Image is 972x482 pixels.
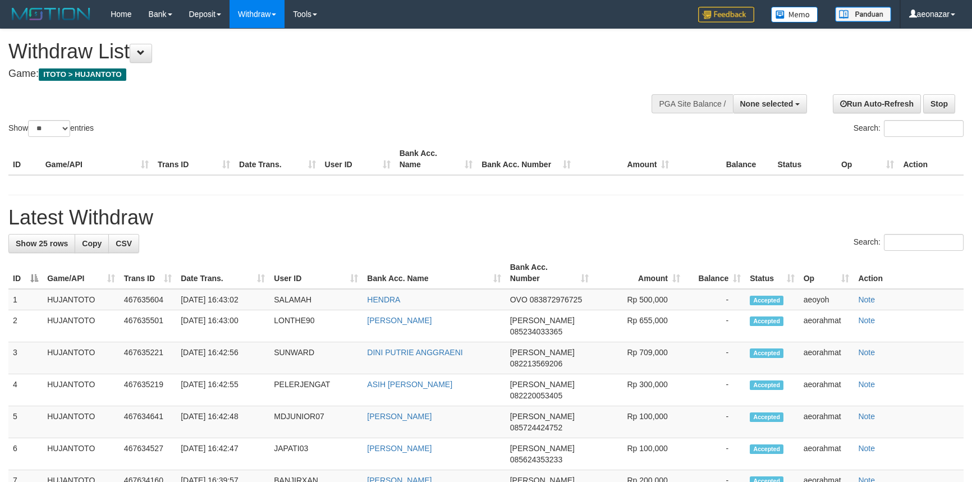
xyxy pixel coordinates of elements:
td: HUJANTOTO [43,438,120,470]
td: Rp 500,000 [593,289,685,310]
span: Accepted [750,380,783,390]
td: - [685,406,745,438]
td: 1 [8,289,43,310]
td: [DATE] 16:42:56 [176,342,269,374]
a: [PERSON_NAME] [367,316,432,325]
td: Rp 709,000 [593,342,685,374]
th: Balance: activate to sort column ascending [685,257,745,289]
td: 467634641 [120,406,176,438]
td: - [685,342,745,374]
span: [PERSON_NAME] [510,412,575,421]
a: Note [858,444,875,453]
th: Amount: activate to sort column ascending [593,257,685,289]
td: [DATE] 16:43:02 [176,289,269,310]
input: Search: [884,234,964,251]
span: OVO [510,295,528,304]
th: Date Trans.: activate to sort column ascending [176,257,269,289]
td: 467635221 [120,342,176,374]
th: Trans ID: activate to sort column ascending [120,257,176,289]
span: Copy [82,239,102,248]
td: 3 [8,342,43,374]
span: Accepted [750,316,783,326]
label: Search: [854,234,964,251]
th: User ID [320,143,395,175]
a: Note [858,380,875,389]
label: Show entries [8,120,94,137]
th: Trans ID [153,143,235,175]
input: Search: [884,120,964,137]
span: [PERSON_NAME] [510,380,575,389]
img: Button%20Memo.svg [771,7,818,22]
th: Op [837,143,899,175]
td: 467634527 [120,438,176,470]
th: Game/API [41,143,153,175]
td: Rp 100,000 [593,406,685,438]
td: [DATE] 16:42:47 [176,438,269,470]
td: SALAMAH [269,289,363,310]
span: [PERSON_NAME] [510,348,575,357]
a: ASIH [PERSON_NAME] [367,380,452,389]
a: Show 25 rows [8,234,75,253]
span: [PERSON_NAME] [510,316,575,325]
img: Feedback.jpg [698,7,754,22]
th: Bank Acc. Name [395,143,477,175]
td: JAPATI03 [269,438,363,470]
td: aeorahmat [799,310,854,342]
span: Accepted [750,444,783,454]
td: Rp 655,000 [593,310,685,342]
span: Show 25 rows [16,239,68,248]
td: aeorahmat [799,374,854,406]
img: MOTION_logo.png [8,6,94,22]
span: Copy 085234033365 to clipboard [510,327,562,336]
span: Copy 082220053405 to clipboard [510,391,562,400]
td: PELERJENGAT [269,374,363,406]
td: aeorahmat [799,406,854,438]
span: ITOTO > HUJANTOTO [39,68,126,81]
a: Note [858,412,875,421]
th: Balance [673,143,773,175]
td: [DATE] 16:43:00 [176,310,269,342]
img: panduan.png [835,7,891,22]
th: Bank Acc. Number: activate to sort column ascending [506,257,594,289]
a: [PERSON_NAME] [367,444,432,453]
th: Date Trans. [235,143,320,175]
a: Run Auto-Refresh [833,94,921,113]
th: Bank Acc. Name: activate to sort column ascending [363,257,505,289]
a: Copy [75,234,109,253]
td: HUJANTOTO [43,310,120,342]
td: [DATE] 16:42:55 [176,374,269,406]
td: [DATE] 16:42:48 [176,406,269,438]
td: MDJUNIOR07 [269,406,363,438]
h4: Game: [8,68,637,80]
th: ID: activate to sort column descending [8,257,43,289]
th: Status [773,143,837,175]
th: Bank Acc. Number [477,143,575,175]
td: aeoyoh [799,289,854,310]
th: Action [854,257,964,289]
th: Status: activate to sort column ascending [745,257,799,289]
select: Showentries [28,120,70,137]
td: SUNWARD [269,342,363,374]
td: aeorahmat [799,438,854,470]
td: 467635501 [120,310,176,342]
a: HENDRA [367,295,400,304]
td: HUJANTOTO [43,374,120,406]
span: CSV [116,239,132,248]
td: - [685,310,745,342]
span: [PERSON_NAME] [510,444,575,453]
td: - [685,289,745,310]
span: Copy 083872976725 to clipboard [530,295,582,304]
a: Note [858,316,875,325]
h1: Withdraw List [8,40,637,63]
th: Amount [575,143,673,175]
td: Rp 300,000 [593,374,685,406]
td: HUJANTOTO [43,342,120,374]
span: Copy 085724424752 to clipboard [510,423,562,432]
th: ID [8,143,41,175]
td: HUJANTOTO [43,406,120,438]
td: 467635219 [120,374,176,406]
a: [PERSON_NAME] [367,412,432,421]
td: 467635604 [120,289,176,310]
th: Game/API: activate to sort column ascending [43,257,120,289]
span: None selected [740,99,794,108]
